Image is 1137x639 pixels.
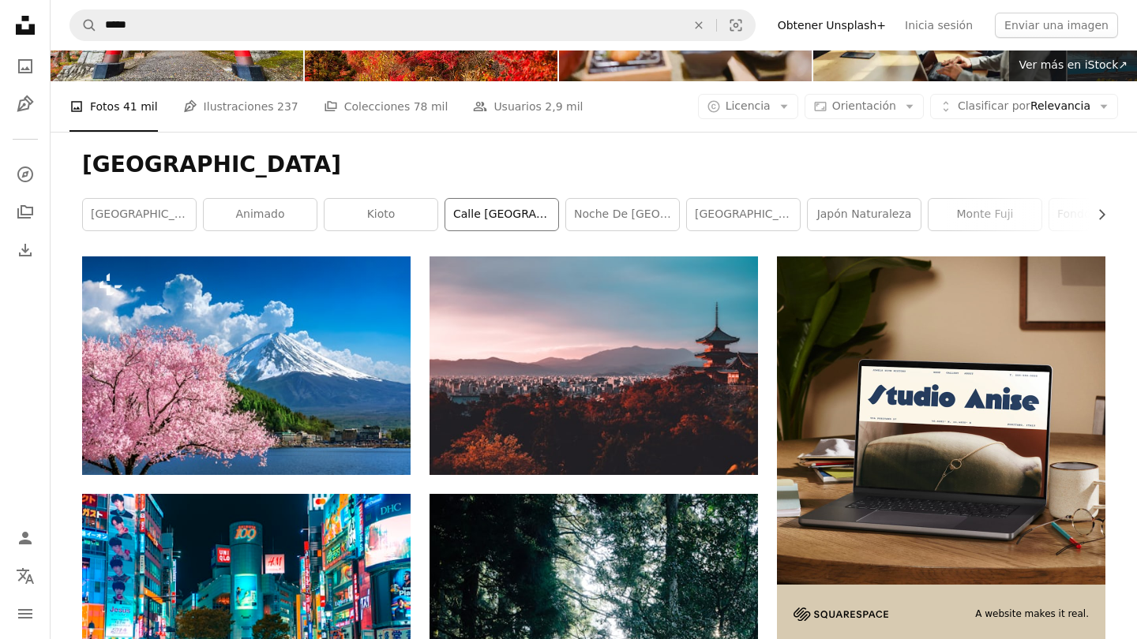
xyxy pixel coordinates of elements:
[9,234,41,266] a: Historial de descargas
[895,13,982,38] a: Inicia sesión
[9,196,41,228] a: Colecciones
[566,199,679,230] a: Noche de [GEOGRAPHIC_DATA]
[9,598,41,630] button: Menú
[777,256,1105,585] img: file-1705123271268-c3eaf6a79b21image
[975,607,1089,621] span: A website makes it real.
[1087,199,1105,230] button: desplazar lista a la derecha
[82,151,1105,179] h1: [GEOGRAPHIC_DATA]
[430,256,758,475] img: Pagoda rodeada de árboles
[929,199,1041,230] a: Monte Fuji
[69,9,756,41] form: Encuentra imágenes en todo el sitio
[9,50,41,82] a: Fotos
[808,199,921,230] a: Japón Naturaleza
[768,13,895,38] a: Obtener Unsplash+
[83,199,196,230] a: [GEOGRAPHIC_DATA]
[832,99,896,112] span: Orientación
[277,98,298,115] span: 237
[414,98,448,115] span: 78 mil
[794,607,888,621] img: file-1705255347840-230a6ab5bca9image
[82,358,411,372] a: Montaña Fuji y cerezos en flor en primavera, Japón.
[681,10,716,40] button: Borrar
[82,596,411,611] a: personas reunidas fuera de edificios y vehículos
[183,81,298,132] a: Ilustraciones 237
[958,99,1030,112] span: Clasificar por
[1019,58,1128,71] span: Ver más en iStock ↗
[445,199,558,230] a: calle [GEOGRAPHIC_DATA]
[1009,50,1137,81] a: Ver más en iStock↗
[9,560,41,592] button: Idioma
[545,98,583,115] span: 2,9 mil
[698,94,798,119] button: Licencia
[204,199,317,230] a: animado
[958,99,1090,114] span: Relevancia
[82,256,411,475] img: Montaña Fuji y cerezos en flor en primavera, Japón.
[9,522,41,554] a: Iniciar sesión / Registrarse
[430,358,758,372] a: Pagoda rodeada de árboles
[473,81,583,132] a: Usuarios 2,9 mil
[324,81,448,132] a: Colecciones 78 mil
[9,9,41,44] a: Inicio — Unsplash
[995,13,1118,38] button: Enviar una imagen
[9,159,41,190] a: Explorar
[687,199,800,230] a: [GEOGRAPHIC_DATA]
[70,10,97,40] button: Buscar en Unsplash
[9,88,41,120] a: Ilustraciones
[930,94,1118,119] button: Clasificar porRelevancia
[726,99,771,112] span: Licencia
[717,10,755,40] button: Búsqueda visual
[325,199,437,230] a: Kioto
[805,94,924,119] button: Orientación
